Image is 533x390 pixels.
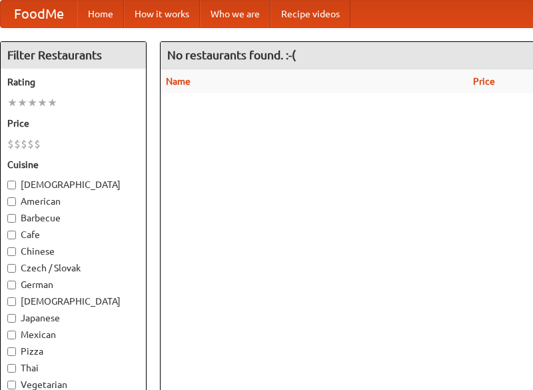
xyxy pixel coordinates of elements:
label: Chinese [7,245,139,258]
a: Recipe videos [270,1,350,27]
label: Thai [7,361,139,375]
label: Barbecue [7,211,139,225]
input: Chinese [7,247,16,256]
li: $ [21,137,27,151]
li: ★ [17,95,27,110]
input: [DEMOGRAPHIC_DATA] [7,297,16,306]
h5: Cuisine [7,158,139,171]
input: Barbecue [7,214,16,223]
input: Cafe [7,231,16,239]
li: $ [7,137,14,151]
li: $ [34,137,41,151]
label: Japanese [7,311,139,325]
ng-pluralize: No restaurants found. :-( [167,49,296,61]
label: Pizza [7,345,139,358]
input: [DEMOGRAPHIC_DATA] [7,181,16,189]
input: Vegetarian [7,381,16,389]
input: Thai [7,364,16,373]
label: [DEMOGRAPHIC_DATA] [7,178,139,191]
label: Cafe [7,228,139,241]
a: FoodMe [1,1,77,27]
label: [DEMOGRAPHIC_DATA] [7,295,139,308]
label: Mexican [7,328,139,341]
li: ★ [7,95,17,110]
label: American [7,195,139,208]
li: ★ [27,95,37,110]
a: Home [77,1,124,27]
input: Pizza [7,347,16,356]
a: How it works [124,1,200,27]
li: $ [14,137,21,151]
h5: Rating [7,75,139,89]
li: $ [27,137,34,151]
h4: Filter Restaurants [1,42,146,69]
input: Japanese [7,314,16,323]
li: ★ [47,95,57,110]
a: Name [166,76,191,87]
li: ★ [37,95,47,110]
a: Price [473,76,495,87]
input: American [7,197,16,206]
input: Czech / Slovak [7,264,16,273]
a: Who we are [200,1,270,27]
label: German [7,278,139,291]
input: Mexican [7,331,16,339]
h5: Price [7,117,139,130]
label: Czech / Slovak [7,261,139,275]
input: German [7,281,16,289]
